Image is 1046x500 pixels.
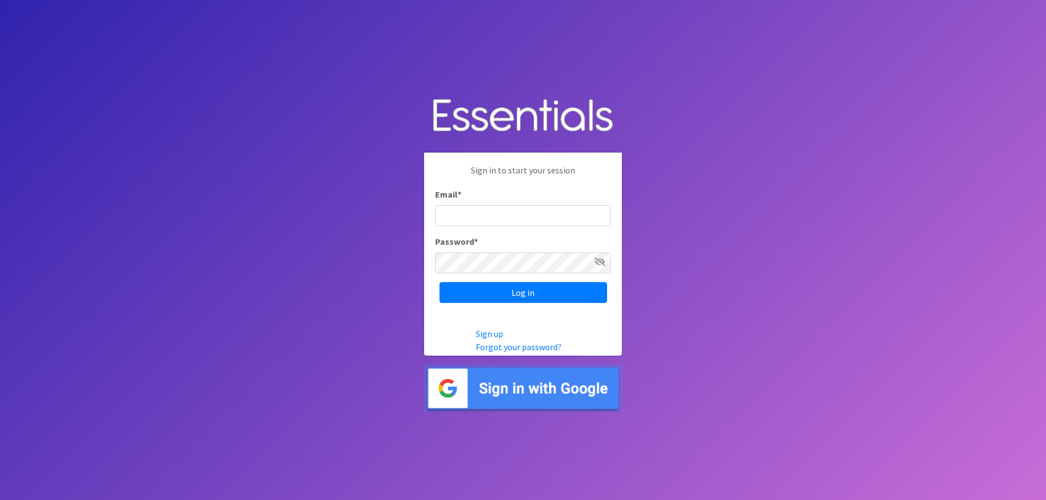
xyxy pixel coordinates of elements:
[435,188,461,201] label: Email
[435,235,478,248] label: Password
[476,341,561,352] a: Forgot your password?
[474,236,478,247] abbr: required
[458,189,461,200] abbr: required
[424,88,622,144] img: Human Essentials
[439,282,607,303] input: Log in
[435,164,611,188] p: Sign in to start your session
[424,364,622,412] img: Sign in with Google
[476,328,503,339] a: Sign up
